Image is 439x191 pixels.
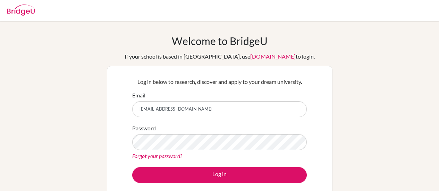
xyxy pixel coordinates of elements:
[172,35,268,47] h1: Welcome to BridgeU
[132,167,307,183] button: Log in
[250,53,296,60] a: [DOMAIN_NAME]
[132,124,156,132] label: Password
[132,78,307,86] p: Log in below to research, discover and apply to your dream university.
[132,91,145,99] label: Email
[125,52,315,61] div: If your school is based in [GEOGRAPHIC_DATA], use to login.
[132,153,182,159] a: Forgot your password?
[7,5,35,16] img: Bridge-U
